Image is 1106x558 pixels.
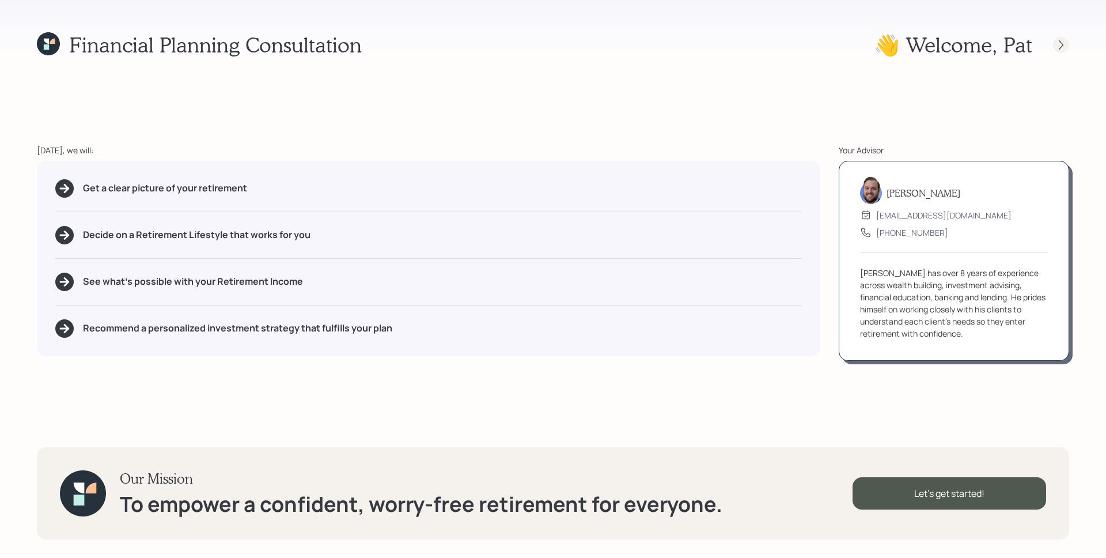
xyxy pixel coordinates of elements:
img: james-distasi-headshot.png [860,176,882,204]
h1: Financial Planning Consultation [69,32,362,57]
h1: 👋 Welcome , Pat [874,32,1032,57]
h3: Our Mission [120,470,722,487]
h5: Get a clear picture of your retirement [83,183,247,194]
h5: Decide on a Retirement Lifestyle that works for you [83,229,310,240]
div: [PHONE_NUMBER] [876,227,948,239]
h5: Recommend a personalized investment strategy that fulfills your plan [83,323,392,334]
div: [PERSON_NAME] has over 8 years of experience across wealth building, investment advising, financi... [860,267,1048,340]
div: [EMAIL_ADDRESS][DOMAIN_NAME] [876,209,1012,221]
h5: [PERSON_NAME] [887,187,960,198]
h5: See what's possible with your Retirement Income [83,276,303,287]
div: Let's get started! [853,477,1046,510]
h1: To empower a confident, worry-free retirement for everyone. [120,492,722,516]
div: Your Advisor [839,144,1069,156]
div: [DATE], we will: [37,144,820,156]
